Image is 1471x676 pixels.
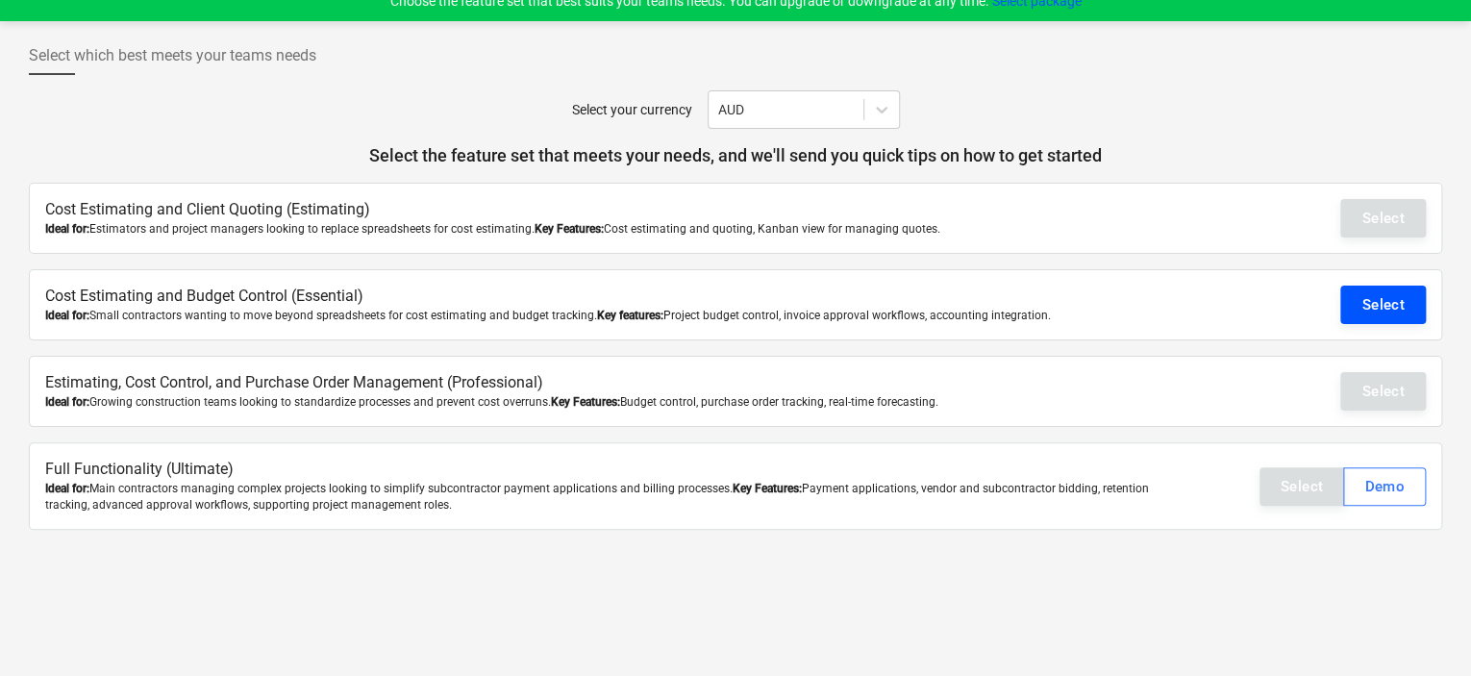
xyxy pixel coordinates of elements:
b: Ideal for: [45,395,89,409]
b: Key Features: [733,482,802,495]
span: Select which best meets your teams needs [29,44,316,67]
p: Select your currency [572,100,692,120]
b: Key features: [597,309,663,322]
b: Key Features: [551,395,620,409]
b: Ideal for: [45,222,89,236]
p: Cost Estimating and Budget Control (Essential) [45,286,1196,308]
iframe: Chat Widget [1375,584,1471,676]
p: Cost Estimating and Client Quoting (Estimating) [45,199,1196,221]
div: Small contractors wanting to move beyond spreadsheets for cost estimating and budget tracking. Pr... [45,308,1196,324]
div: Demo [1364,474,1405,499]
p: Full Functionality (Ultimate) [45,459,1196,481]
button: Demo [1343,467,1426,506]
b: Ideal for: [45,309,89,322]
p: Select the feature set that meets your needs, and we'll send you quick tips on how to get started [29,144,1442,167]
div: Main contractors managing complex projects looking to simplify subcontractor payment applications... [45,481,1196,513]
b: Key Features: [535,222,604,236]
div: Growing construction teams looking to standardize processes and prevent cost overruns. Budget con... [45,394,1196,411]
div: Estimators and project managers looking to replace spreadsheets for cost estimating. Cost estimat... [45,221,1196,238]
p: Estimating, Cost Control, and Purchase Order Management (Professional) [45,372,1196,394]
b: Ideal for: [45,482,89,495]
